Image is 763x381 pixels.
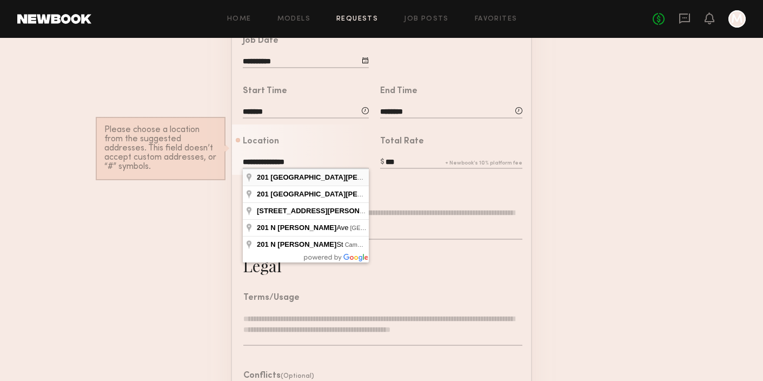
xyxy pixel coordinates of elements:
a: Requests [336,16,378,23]
span: 201 [257,173,269,181]
span: Ave [257,224,350,232]
div: Start Time [243,87,287,96]
span: [GEOGRAPHIC_DATA], [GEOGRAPHIC_DATA], [GEOGRAPHIC_DATA] [350,225,543,231]
span: (Optional) [281,373,314,379]
a: Home [227,16,251,23]
header: Conflicts [243,372,314,380]
a: Models [277,16,310,23]
span: [GEOGRAPHIC_DATA][PERSON_NAME] [270,173,404,181]
span: St [257,240,345,248]
span: [GEOGRAPHIC_DATA][PERSON_NAME] [270,190,404,198]
span: [STREET_ADDRESS][PERSON_NAME] [257,207,387,215]
span: 201 N [PERSON_NAME] [257,240,336,248]
div: End Time [380,87,417,96]
div: Terms/Usage [243,294,300,303]
a: Favorites [475,16,517,23]
span: 201 [257,190,269,198]
a: M [728,10,746,28]
div: Total Rate [380,137,424,146]
span: Camby, [GEOGRAPHIC_DATA], [GEOGRAPHIC_DATA] [345,241,494,248]
div: Please choose a location from the suggested addresses. This field doesn’t accept custom addresses... [104,126,217,172]
span: 201 N [PERSON_NAME] [257,224,336,232]
div: Location [243,137,279,146]
div: Legal [243,255,282,277]
div: Job Date [243,37,278,45]
a: Job Posts [404,16,449,23]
